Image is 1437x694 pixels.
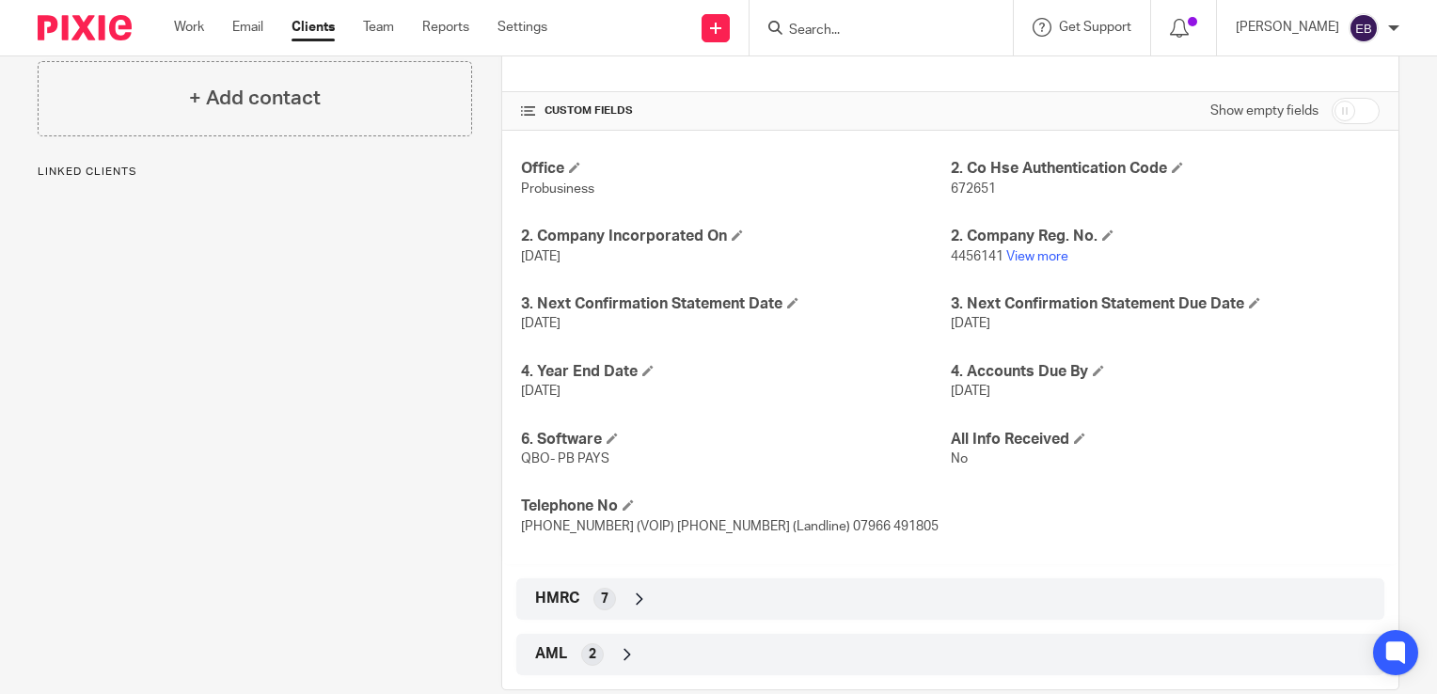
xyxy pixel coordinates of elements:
[951,294,1380,314] h4: 3. Next Confirmation Statement Due Date
[951,452,968,465] span: No
[1236,18,1339,37] p: [PERSON_NAME]
[521,520,939,533] span: [PHONE_NUMBER] (VOIP) [PHONE_NUMBER] (Landline) 07966 491805
[521,430,950,450] h4: 6. Software
[535,644,567,664] span: AML
[1210,102,1319,120] label: Show empty fields
[497,18,547,37] a: Settings
[521,103,950,118] h4: CUSTOM FIELDS
[38,15,132,40] img: Pixie
[174,18,204,37] a: Work
[189,84,321,113] h4: + Add contact
[521,497,950,516] h4: Telephone No
[589,645,596,664] span: 2
[521,250,561,263] span: [DATE]
[38,165,472,180] p: Linked clients
[951,385,990,398] span: [DATE]
[951,227,1380,246] h4: 2. Company Reg. No.
[292,18,335,37] a: Clients
[521,452,609,465] span: QBO- PB PAYS
[521,227,950,246] h4: 2. Company Incorporated On
[363,18,394,37] a: Team
[521,317,561,330] span: [DATE]
[521,362,950,382] h4: 4. Year End Date
[422,18,469,37] a: Reports
[232,18,263,37] a: Email
[787,23,956,39] input: Search
[521,294,950,314] h4: 3. Next Confirmation Statement Date
[951,182,996,196] span: 672651
[951,159,1380,179] h4: 2. Co Hse Authentication Code
[951,430,1380,450] h4: All Info Received
[951,317,990,330] span: [DATE]
[521,159,950,179] h4: Office
[521,182,594,196] span: Probusiness
[951,362,1380,382] h4: 4. Accounts Due By
[1349,13,1379,43] img: svg%3E
[535,589,579,608] span: HMRC
[951,250,1003,263] span: 4456141
[601,590,608,608] span: 7
[1006,250,1068,263] a: View more
[521,385,561,398] span: [DATE]
[1059,21,1131,34] span: Get Support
